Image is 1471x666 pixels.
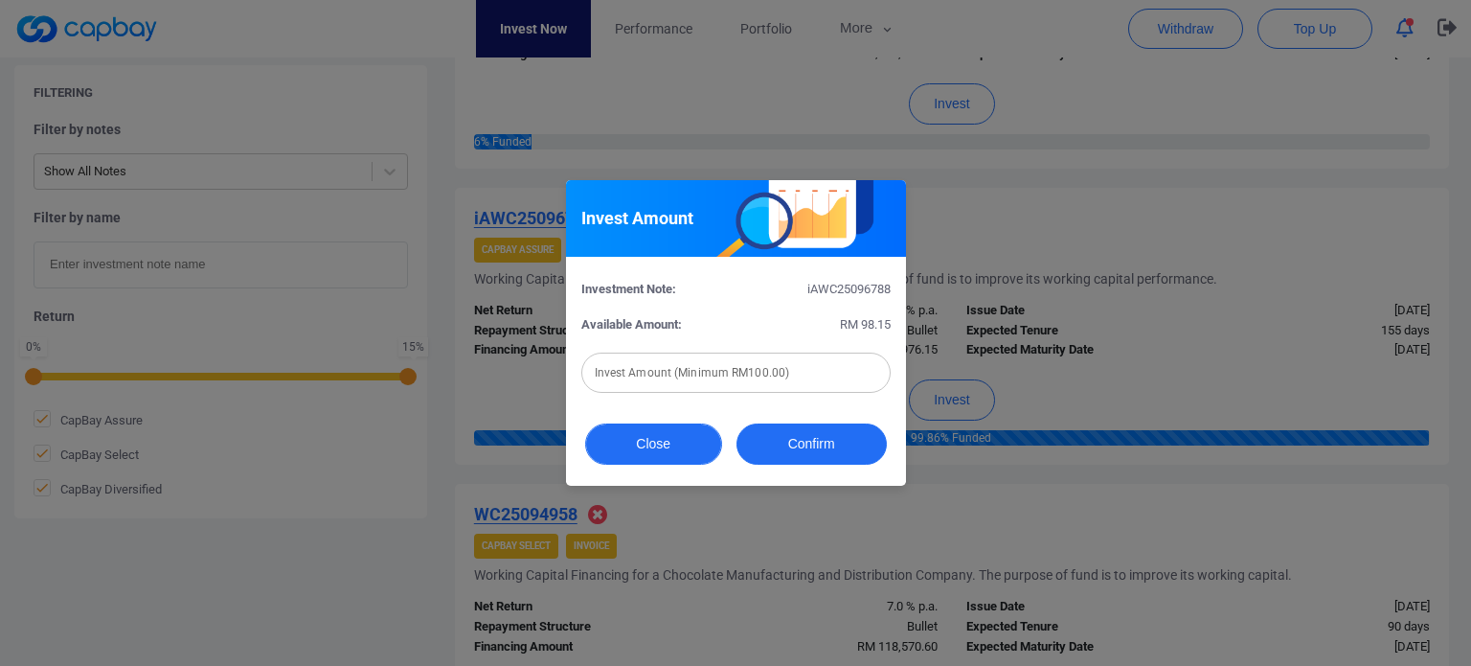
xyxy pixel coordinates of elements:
[585,424,722,465] button: Close
[567,280,736,300] div: Investment Note:
[567,315,736,335] div: Available Amount:
[735,280,905,300] div: iAWC25096788
[840,317,891,332] span: RM 98.15
[736,424,887,465] button: Confirm
[581,207,693,230] h5: Invest Amount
